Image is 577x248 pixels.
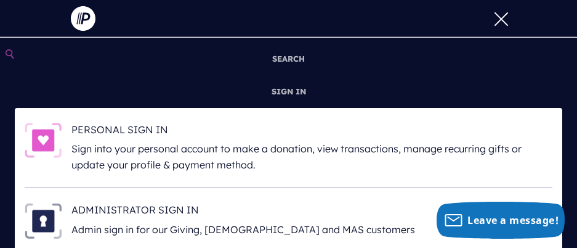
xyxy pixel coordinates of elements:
h6: PERSONAL SIGN IN [71,123,552,141]
img: ADMINISTRATOR SIGN IN - Illustration [25,203,62,239]
p: Admin sign in for our Giving, [DEMOGRAPHIC_DATA] and MAS customers [71,222,552,238]
button: Leave a message! [437,202,565,239]
a: PERSONAL SIGN IN - Illustration PERSONAL SIGN IN Sign into your personal account to make a donati... [25,123,552,173]
a: SIGN IN [267,75,311,108]
h6: ADMINISTRATOR SIGN IN [71,203,552,221]
a: SEARCH [267,43,310,75]
a: ADMINISTRATOR SIGN IN - Illustration ADMINISTRATOR SIGN IN Admin sign in for our Giving, [DEMOGRA... [25,203,552,239]
img: PERSONAL SIGN IN - Illustration [25,123,62,159]
p: Sign into your personal account to make a donation, view transactions, manage recurring gifts or ... [71,141,552,173]
span: Leave a message! [467,213,559,227]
